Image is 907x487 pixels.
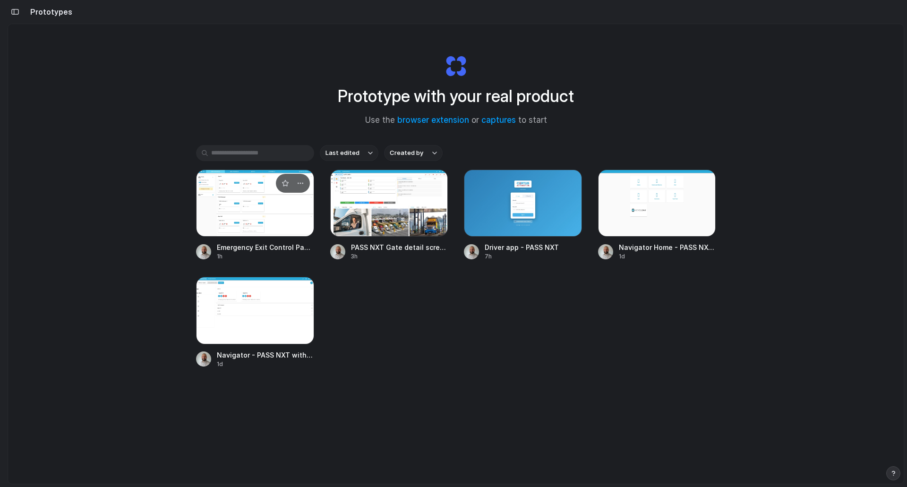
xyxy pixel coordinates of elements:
div: 1d [619,252,716,261]
button: Last edited [320,145,378,161]
span: Use the or to start [365,114,547,127]
div: 1h [217,252,314,261]
a: captures [481,115,516,125]
a: browser extension [397,115,469,125]
div: 1d [217,360,314,368]
button: Created by [384,145,443,161]
span: PASS NXT Gate detail screen [351,242,448,252]
span: Last edited [325,148,359,158]
a: Navigator Home - PASS NXT with IconsNavigator Home - PASS NXT with Icons1d [598,170,716,261]
h1: Prototype with your real product [338,84,574,109]
span: Created by [390,148,423,158]
a: Emergency Exit Control PanelEmergency Exit Control Panel1h [196,170,314,261]
span: Emergency Exit Control Panel [217,242,314,252]
a: Driver app - PASS NXTDriver app - PASS NXT7h [464,170,582,261]
span: Navigator - PASS NXT with Material Icons [217,350,314,360]
span: Navigator Home - PASS NXT with Icons [619,242,716,252]
a: Navigator - PASS NXT with Material IconsNavigator - PASS NXT with Material Icons1d [196,277,314,368]
span: Driver app - PASS NXT [485,242,582,252]
a: PASS NXT Gate detail screenPASS NXT Gate detail screen3h [330,170,448,261]
div: 3h [351,252,448,261]
div: 7h [485,252,582,261]
h2: Prototypes [26,6,72,17]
